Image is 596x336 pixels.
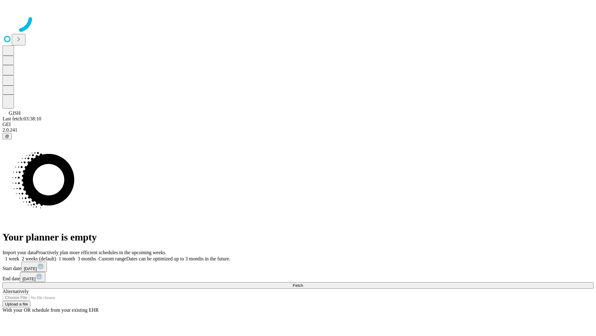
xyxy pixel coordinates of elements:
[78,256,96,261] span: 3 months
[98,256,126,261] span: Custom range
[2,301,30,307] button: Upload a file
[2,307,99,313] span: With your OR schedule from your existing EHR
[2,289,29,294] span: Alternatively
[5,134,9,138] span: @
[22,277,35,281] span: [DATE]
[2,250,36,255] span: Import your data
[59,256,75,261] span: 1 month
[36,250,166,255] span: Proactively plan more efficient schedules in the upcoming weeks.
[9,110,20,116] span: GJSH
[126,256,230,261] span: Dates can be optimized up to 3 months in the future.
[2,262,594,272] div: Start date
[5,256,19,261] span: 1 week
[2,127,594,133] div: 2.0.241
[2,231,594,243] h1: Your planner is empty
[2,133,12,139] button: @
[20,272,45,282] button: [DATE]
[24,266,37,271] span: [DATE]
[2,122,594,127] div: GEI
[2,272,594,282] div: End date
[22,256,56,261] span: 2 weeks (default)
[2,282,594,289] button: Fetch
[21,262,47,272] button: [DATE]
[293,283,303,288] span: Fetch
[2,116,41,121] span: Last fetch: 03:38:10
